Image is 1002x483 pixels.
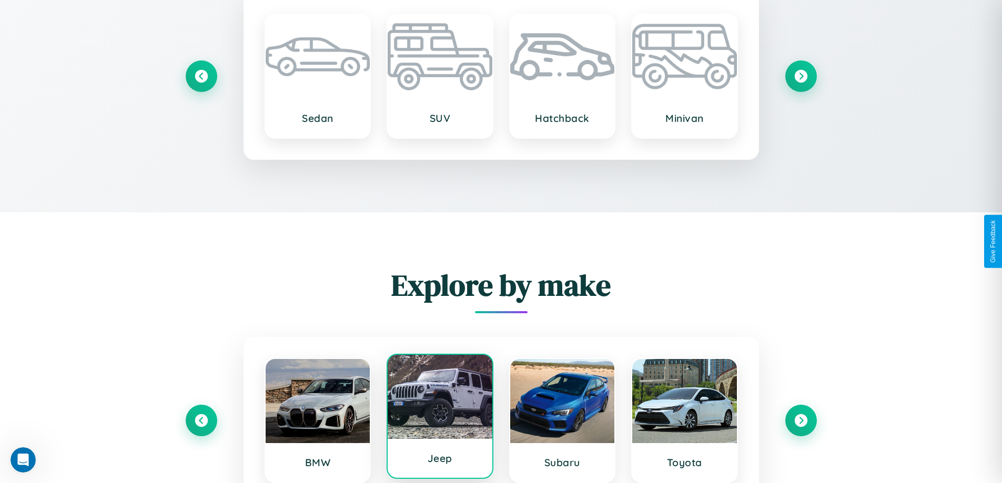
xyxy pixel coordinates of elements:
h3: Sedan [276,112,360,125]
h3: SUV [398,112,482,125]
h3: Minivan [643,112,726,125]
h3: Subaru [521,456,604,469]
h2: Explore by make [186,265,817,305]
h3: Jeep [398,452,482,465]
h3: Hatchback [521,112,604,125]
h3: Toyota [643,456,726,469]
div: Give Feedback [989,220,997,263]
h3: BMW [276,456,360,469]
iframe: Intercom live chat [11,447,36,472]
